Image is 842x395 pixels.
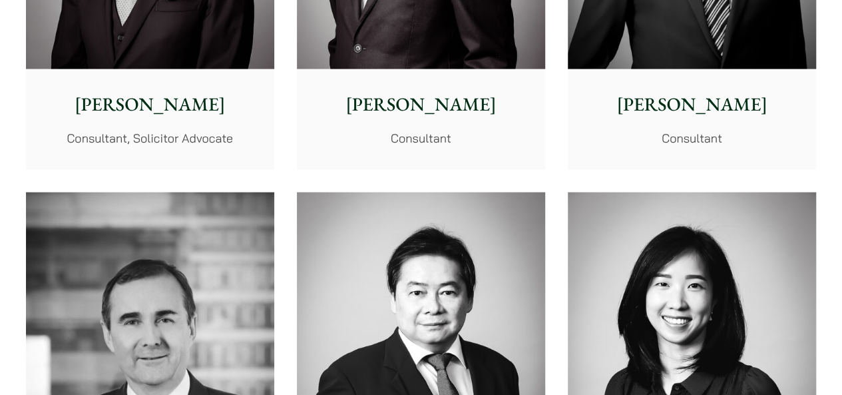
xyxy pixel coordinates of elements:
[578,91,805,119] p: [PERSON_NAME]
[308,91,534,119] p: [PERSON_NAME]
[578,129,805,147] p: Consultant
[308,129,534,147] p: Consultant
[37,91,264,119] p: [PERSON_NAME]
[37,129,264,147] p: Consultant, Solicitor Advocate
